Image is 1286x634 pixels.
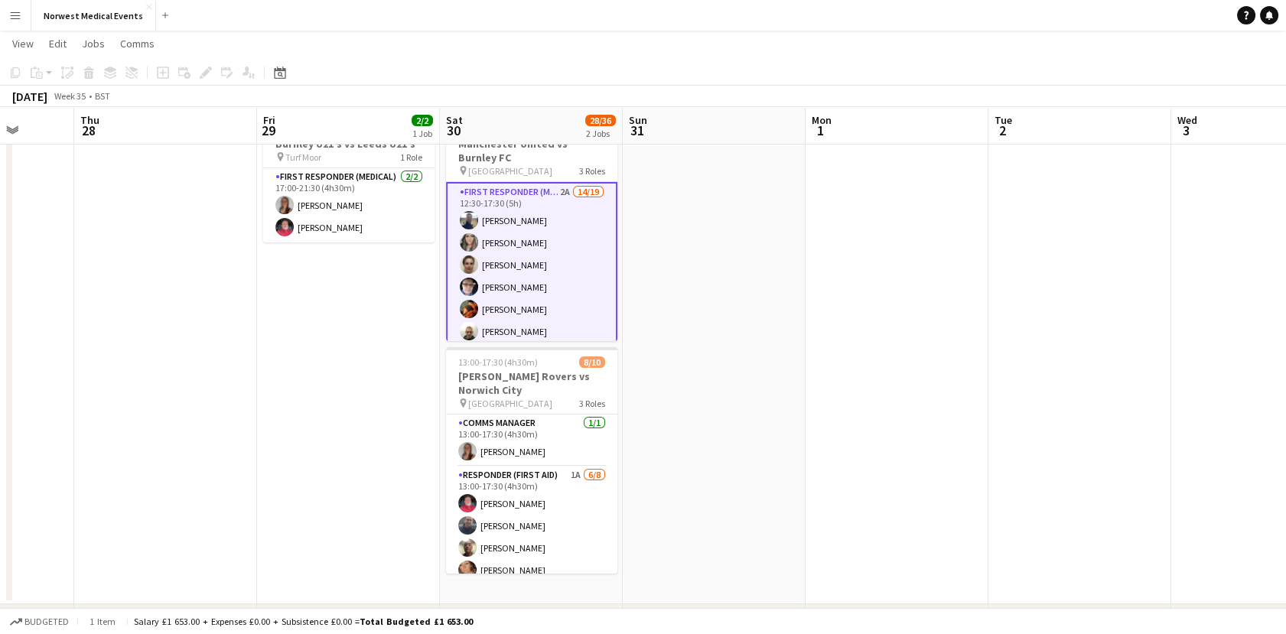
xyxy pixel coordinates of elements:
a: View [6,34,40,54]
span: Edit [49,37,67,50]
span: Comms [120,37,155,50]
span: Week 35 [50,90,89,102]
span: View [12,37,34,50]
div: BST [95,90,110,102]
a: Comms [114,34,161,54]
span: Budgeted [24,616,69,627]
button: Norwest Medical Events [31,1,156,31]
a: Jobs [76,34,111,54]
span: Total Budgeted £1 653.00 [360,616,473,627]
div: Salary £1 653.00 + Expenses £0.00 + Subsistence £0.00 = [134,616,473,627]
span: 1 item [84,616,121,627]
button: Budgeted [8,613,71,630]
a: Edit [43,34,73,54]
div: [DATE] [12,89,47,104]
span: Jobs [82,37,105,50]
